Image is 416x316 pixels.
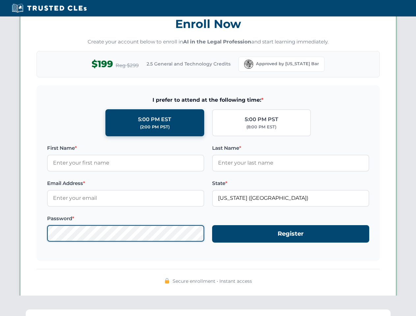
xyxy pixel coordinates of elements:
[138,115,171,124] div: 5:00 PM EST
[244,60,253,69] img: Florida Bar
[116,62,139,69] span: Reg $299
[37,38,380,46] p: Create your account below to enroll in and start learning immediately.
[256,61,319,67] span: Approved by [US_STATE] Bar
[173,277,252,285] span: Secure enrollment • Instant access
[212,144,369,152] label: Last Name
[47,215,204,223] label: Password
[47,190,204,206] input: Enter your email
[47,96,369,104] span: I prefer to attend at the following time:
[147,60,231,67] span: 2.5 General and Technology Credits
[212,190,369,206] input: Florida (FL)
[183,39,251,45] strong: AI in the Legal Profession
[246,124,276,130] div: (8:00 PM EST)
[47,179,204,187] label: Email Address
[10,3,89,13] img: Trusted CLEs
[92,57,113,71] span: $199
[212,225,369,243] button: Register
[47,144,204,152] label: First Name
[212,155,369,171] input: Enter your last name
[245,115,278,124] div: 5:00 PM PST
[212,179,369,187] label: State
[47,155,204,171] input: Enter your first name
[164,278,170,283] img: 🔒
[140,124,170,130] div: (2:00 PM PST)
[37,13,380,34] h3: Enroll Now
